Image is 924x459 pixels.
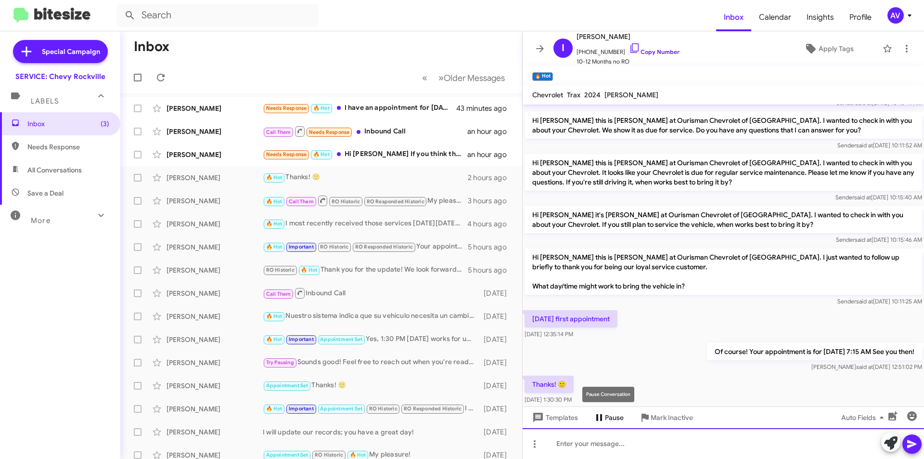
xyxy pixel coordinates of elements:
[266,313,282,319] span: 🔥 Hot
[167,196,263,206] div: [PERSON_NAME]
[167,335,263,344] div: [PERSON_NAME]
[799,3,842,31] a: Insights
[355,244,413,250] span: RO Responded Historic
[266,105,307,111] span: Needs Response
[266,221,282,227] span: 🔥 Hot
[468,265,514,275] div: 5 hours ago
[479,312,514,321] div: [DATE]
[467,127,514,136] div: an hour ago
[856,363,873,370] span: said at
[167,242,263,252] div: [PERSON_NAME]
[266,359,294,366] span: Try Pausing
[577,31,680,42] span: [PERSON_NAME]
[467,219,514,229] div: 4 hours ago
[350,452,366,458] span: 🔥 Hot
[438,72,444,84] span: »
[320,336,362,342] span: Appointment Set
[525,396,572,403] span: [DATE] 1:30:30 PM
[468,196,514,206] div: 3 hours ago
[263,427,479,437] div: I will update our records; you have a great day!
[841,409,887,426] span: Auto Fields
[422,72,427,84] span: «
[320,406,362,412] span: Appointment Set
[367,198,424,205] span: RO Responded Historic
[631,409,701,426] button: Mark Inactive
[842,3,879,31] a: Profile
[266,336,282,342] span: 🔥 Hot
[27,165,82,175] span: All Conversations
[31,216,51,225] span: More
[27,142,109,152] span: Needs Response
[263,311,479,322] div: Nuestro sistema indica que su vehículo necesita un cambio de aceite, y rotación de llantas.
[532,91,563,99] span: Chevrolet
[417,68,511,88] nav: Page navigation example
[855,236,872,243] span: said at
[525,310,617,328] p: [DATE] first appointment
[31,97,59,105] span: Labels
[479,335,514,344] div: [DATE]
[289,198,314,205] span: Call Them
[263,357,479,368] div: Sounds good! Feel free to reach out when you're ready to schedule. I'm here to help!
[167,427,263,437] div: [PERSON_NAME]
[837,298,922,305] span: Sender [DATE] 10:11:25 AM
[525,330,573,338] span: [DATE] 12:35:14 PM
[266,198,282,205] span: 🔥 Hot
[369,406,398,412] span: RO Historic
[836,236,922,243] span: Sender [DATE] 10:15:46 AM
[416,68,433,88] button: Previous
[167,127,263,136] div: [PERSON_NAME]
[479,289,514,298] div: [DATE]
[332,198,360,205] span: RO Historic
[779,40,878,57] button: Apply Tags
[751,3,799,31] a: Calendar
[266,129,291,135] span: Call Them
[263,218,467,229] div: I most recently received those services [DATE][DATE]. My current oil status is at 52%
[134,39,169,54] h1: Inbox
[167,312,263,321] div: [PERSON_NAME]
[263,334,479,345] div: Yes, 1:30 PM [DATE] works for us! Your appointment has been updated. Let me know if you need any ...
[13,40,108,63] a: Special Campaign
[27,188,64,198] span: Save a Deal
[837,142,922,149] span: Sender [DATE] 10:11:52 AM
[716,3,751,31] a: Inbox
[433,68,511,88] button: Next
[101,119,109,129] span: (3)
[523,409,586,426] button: Templates
[567,91,580,99] span: Trax
[879,7,913,24] button: AV
[167,358,263,367] div: [PERSON_NAME]
[525,249,922,295] p: Hi [PERSON_NAME] this is [PERSON_NAME] at Ourisman Chevrolet of [GEOGRAPHIC_DATA]. I just wanted ...
[467,150,514,159] div: an hour ago
[167,150,263,159] div: [PERSON_NAME]
[854,194,871,201] span: said at
[313,151,330,157] span: 🔥 Hot
[263,103,457,114] div: I have an appointment for [DATE] morning 7am
[263,287,479,299] div: Inbound Call
[320,244,348,250] span: RO Historic
[835,194,922,201] span: Sender [DATE] 10:15:40 AM
[457,104,514,113] div: 43 minutes ago
[582,387,634,402] div: Pause Conversation
[819,40,854,57] span: Apply Tags
[468,173,514,183] div: 2 hours ago
[167,404,263,414] div: [PERSON_NAME]
[116,4,319,27] input: Search
[266,151,307,157] span: Needs Response
[263,195,468,207] div: My pleasure!
[887,7,904,24] div: AV
[27,119,109,129] span: Inbox
[584,91,601,99] span: 2024
[289,336,314,342] span: Important
[562,40,565,56] span: I
[266,174,282,181] span: 🔥 Hot
[167,265,263,275] div: [PERSON_NAME]
[263,380,479,391] div: Thanks! 🙂
[707,343,922,360] p: Of course! Your appointment is for [DATE] 7:15 AM See you then!
[263,172,468,183] div: Thanks! 🙂
[167,104,263,113] div: [PERSON_NAME]
[479,404,514,414] div: [DATE]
